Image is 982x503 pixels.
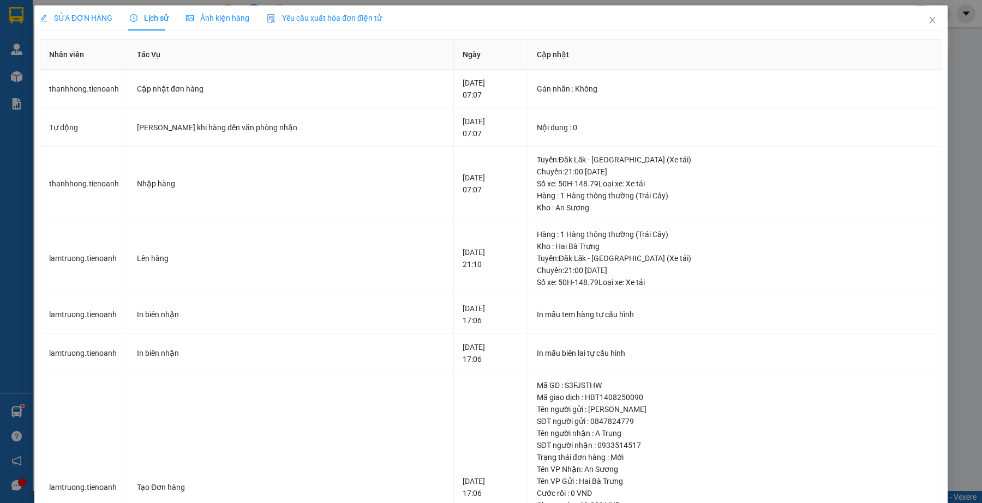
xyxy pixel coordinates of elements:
[463,172,518,196] div: [DATE] 07:07
[40,221,128,296] td: lamtruong.tienoanh
[40,70,128,108] td: thanhhong.tienoanh
[40,40,128,70] th: Nhân viên
[537,427,933,439] div: Tên người nhận : A Trung
[537,252,933,288] div: Tuyến : Đăk Lăk - [GEOGRAPHIC_DATA] (Xe tải) Chuyến: 21:00 [DATE] Số xe: 50H-148.79 Loại xe: Xe tải
[186,14,249,22] span: Ảnh kiện hàng
[537,228,933,240] div: Hàng : 1 Hàng thông thường (Trái Cây)
[537,379,933,391] div: Mã GD : S3FJSTHW
[186,14,194,22] span: picture
[917,5,948,36] button: Close
[537,487,933,499] div: Cước rồi : 0 VND
[267,14,276,23] img: icon
[537,202,933,214] div: Kho : An Sương
[40,334,128,373] td: lamtruong.tienoanh
[40,14,47,22] span: edit
[40,14,112,22] span: SỬA ĐƠN HÀNG
[40,295,128,334] td: lamtruong.tienoanh
[537,154,933,190] div: Tuyến : Đăk Lăk - [GEOGRAPHIC_DATA] (Xe tải) Chuyến: 21:00 [DATE] Số xe: 50H-148.79 Loại xe: Xe tải
[537,475,933,487] div: Tên VP Gửi : Hai Bà Trưng
[137,252,445,264] div: Lên hàng
[137,83,445,95] div: Cập nhật đơn hàng
[463,246,518,270] div: [DATE] 21:10
[454,40,528,70] th: Ngày
[537,403,933,415] div: Tên người gửi : [PERSON_NAME]
[463,302,518,326] div: [DATE] 17:06
[928,16,937,25] span: close
[137,308,445,320] div: In biên nhận
[137,122,445,134] div: [PERSON_NAME] khi hàng đến văn phòng nhận
[537,83,933,95] div: Gán nhãn : Không
[463,475,518,499] div: [DATE] 17:06
[463,77,518,101] div: [DATE] 07:07
[40,147,128,221] td: thanhhong.tienoanh
[537,240,933,252] div: Kho : Hai Bà Trưng
[537,391,933,403] div: Mã giao dịch : HBT1408250090
[267,14,382,22] span: Yêu cầu xuất hóa đơn điện tử
[137,347,445,359] div: In biên nhận
[463,116,518,140] div: [DATE] 07:07
[40,108,128,147] td: Tự động
[537,463,933,475] div: Tên VP Nhận: An Sương
[137,481,445,493] div: Tạo Đơn hàng
[137,178,445,190] div: Nhập hàng
[537,308,933,320] div: In mẫu tem hàng tự cấu hình
[128,40,454,70] th: Tác Vụ
[537,347,933,359] div: In mẫu biên lai tự cấu hình
[130,14,169,22] span: Lịch sử
[130,14,137,22] span: clock-circle
[537,415,933,427] div: SĐT người gửi : 0847824779
[537,190,933,202] div: Hàng : 1 Hàng thông thường (Trái Cây)
[537,451,933,463] div: Trạng thái đơn hàng : Mới
[537,122,933,134] div: Nội dung : 0
[528,40,942,70] th: Cập nhật
[463,341,518,365] div: [DATE] 17:06
[537,439,933,451] div: SĐT người nhận : 0933514517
